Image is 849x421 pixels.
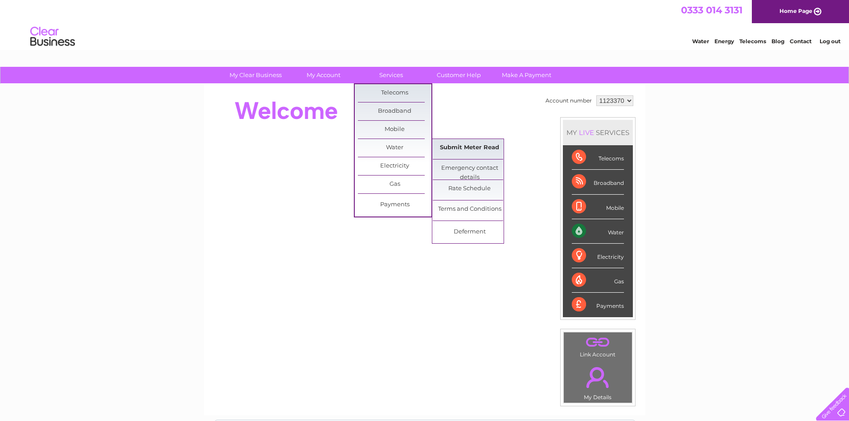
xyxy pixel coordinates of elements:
[681,4,742,16] a: 0333 014 3131
[572,293,624,317] div: Payments
[572,268,624,293] div: Gas
[566,362,630,393] a: .
[563,120,633,145] div: MY SERVICES
[358,121,431,139] a: Mobile
[490,67,563,83] a: Make A Payment
[692,38,709,45] a: Water
[287,67,360,83] a: My Account
[433,159,506,177] a: Emergency contact details
[358,176,431,193] a: Gas
[358,196,431,214] a: Payments
[820,38,841,45] a: Log out
[358,84,431,102] a: Telecoms
[358,102,431,120] a: Broadband
[572,145,624,170] div: Telecoms
[543,93,594,108] td: Account number
[214,5,636,43] div: Clear Business is a trading name of Verastar Limited (registered in [GEOGRAPHIC_DATA] No. 3667643...
[433,200,506,218] a: Terms and Conditions
[219,67,292,83] a: My Clear Business
[572,244,624,268] div: Electricity
[577,128,596,137] div: LIVE
[563,360,632,403] td: My Details
[433,223,506,241] a: Deferment
[563,332,632,360] td: Link Account
[714,38,734,45] a: Energy
[566,335,630,350] a: .
[433,180,506,198] a: Rate Schedule
[771,38,784,45] a: Blog
[433,139,506,157] a: Submit Meter Read
[790,38,812,45] a: Contact
[572,170,624,194] div: Broadband
[572,219,624,244] div: Water
[739,38,766,45] a: Telecoms
[572,195,624,219] div: Mobile
[354,67,428,83] a: Services
[30,23,75,50] img: logo.png
[422,67,496,83] a: Customer Help
[358,139,431,157] a: Water
[358,157,431,175] a: Electricity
